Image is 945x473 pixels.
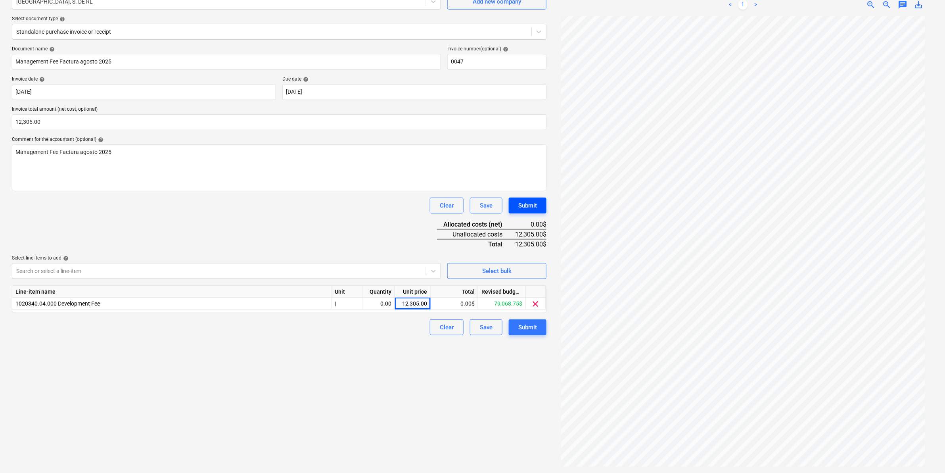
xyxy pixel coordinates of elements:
[398,298,427,310] div: 12,305.00
[58,16,65,22] span: help
[470,319,502,335] button: Save
[12,76,276,83] div: Invoice date
[12,54,441,70] input: Document name
[12,114,546,130] input: Invoice total amount (net cost, optional)
[480,200,493,211] div: Save
[12,286,332,298] div: Line-item name
[12,106,546,114] p: Invoice total amount (net cost, optional)
[515,220,546,229] div: 0.00$
[905,435,945,473] iframe: Chat Widget
[61,256,69,261] span: help
[440,200,454,211] div: Clear
[470,198,502,213] button: Save
[15,300,100,307] span: 1020340.04.000 Development Fee
[332,286,363,298] div: Unit
[430,198,464,213] button: Clear
[515,239,546,249] div: 12,305.00$
[38,77,45,82] span: help
[363,286,395,298] div: Quantity
[518,322,537,333] div: Submit
[437,229,515,239] div: Unallocated costs
[509,198,546,213] button: Submit
[430,319,464,335] button: Clear
[447,46,546,52] div: Invoice number (optional)
[531,299,541,309] span: clear
[282,84,546,100] input: Due date not specified
[431,298,478,310] div: 0.00$
[48,46,55,52] span: help
[478,286,526,298] div: Revised budget remaining
[12,137,546,143] div: Comment for the accountant (optional)
[518,200,537,211] div: Submit
[12,16,546,22] div: Select document type
[282,76,546,83] div: Due date
[395,286,431,298] div: Unit price
[482,266,512,276] div: Select bulk
[431,286,478,298] div: Total
[905,435,945,473] div: Widget de chat
[447,54,546,70] input: Invoice number
[301,77,309,82] span: help
[12,255,441,261] div: Select line-items to add
[332,298,363,310] div: |
[15,149,111,155] span: Management Fee Factura agosto 2025
[509,319,546,335] button: Submit
[12,84,276,100] input: Invoice date not specified
[440,322,454,333] div: Clear
[437,239,515,249] div: Total
[447,263,546,279] button: Select bulk
[478,298,526,310] div: 79,068.75$
[515,229,546,239] div: 12,305.00$
[96,137,104,142] span: help
[366,298,391,310] div: 0.00
[480,322,493,333] div: Save
[12,46,441,52] div: Document name
[501,46,508,52] span: help
[437,220,515,229] div: Allocated costs (net)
